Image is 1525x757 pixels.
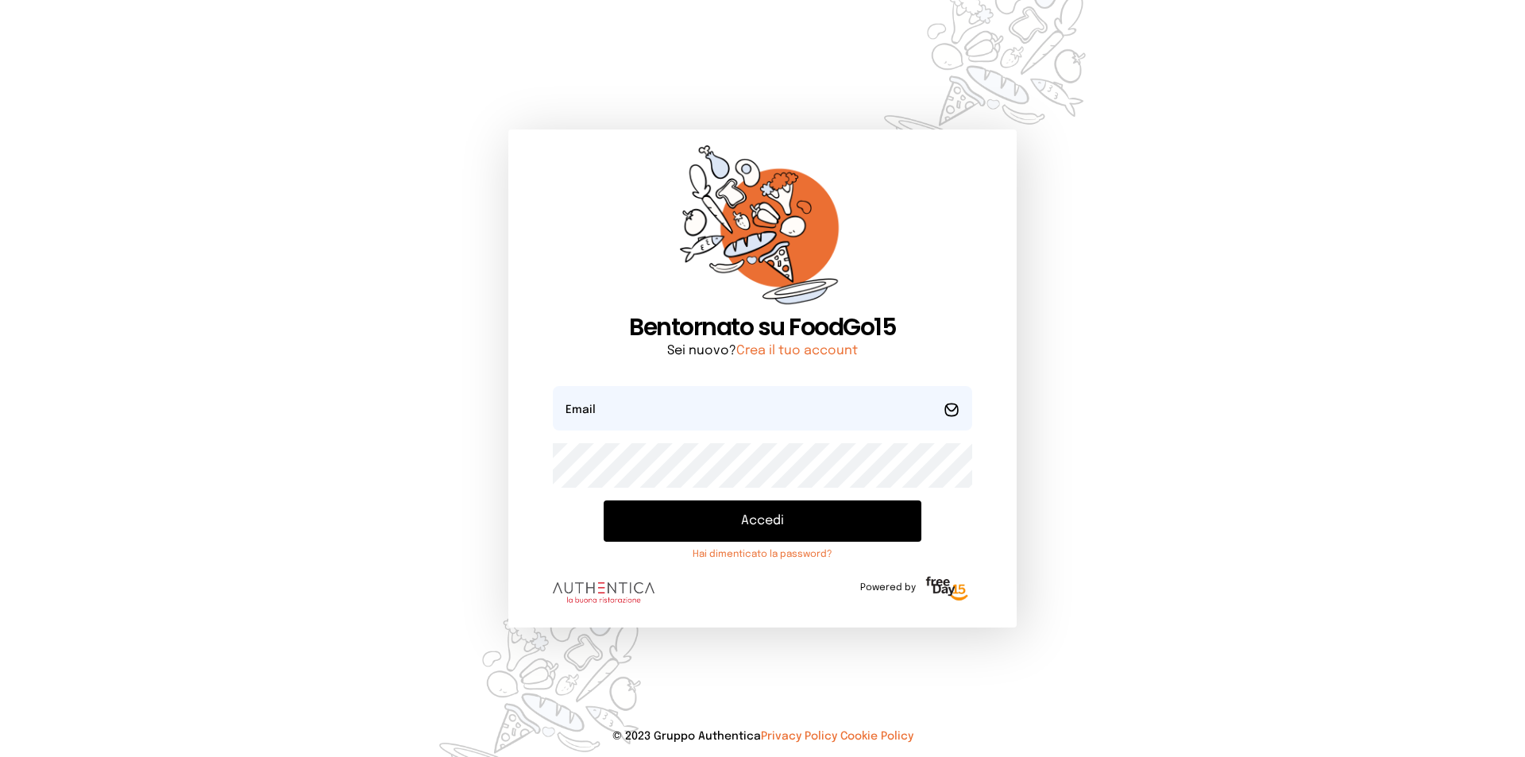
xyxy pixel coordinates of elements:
[553,582,654,603] img: logo.8f33a47.png
[922,574,972,605] img: logo-freeday.3e08031.png
[604,500,921,542] button: Accedi
[604,548,921,561] a: Hai dimenticato la password?
[553,342,972,361] p: Sei nuovo?
[553,313,972,342] h1: Bentornato su FoodGo15
[680,145,845,313] img: sticker-orange.65babaf.png
[840,731,913,742] a: Cookie Policy
[761,731,837,742] a: Privacy Policy
[25,728,1500,744] p: © 2023 Gruppo Authentica
[736,344,858,357] a: Crea il tuo account
[860,581,916,594] span: Powered by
